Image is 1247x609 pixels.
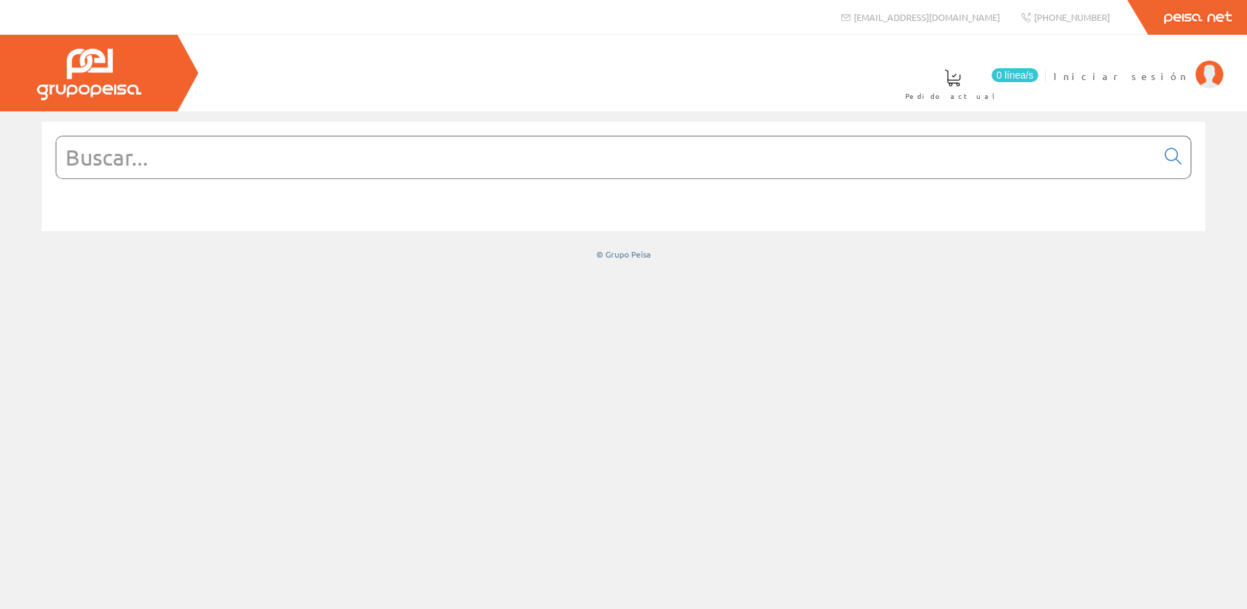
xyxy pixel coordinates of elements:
span: 0 línea/s [992,68,1038,82]
span: Pedido actual [905,89,1000,103]
input: Buscar... [56,136,1157,178]
span: Iniciar sesión [1054,69,1189,83]
img: Grupo Peisa [37,49,141,100]
span: [EMAIL_ADDRESS][DOMAIN_NAME] [854,11,1000,23]
a: Iniciar sesión [1054,58,1223,71]
div: © Grupo Peisa [42,248,1205,260]
span: [PHONE_NUMBER] [1034,11,1110,23]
